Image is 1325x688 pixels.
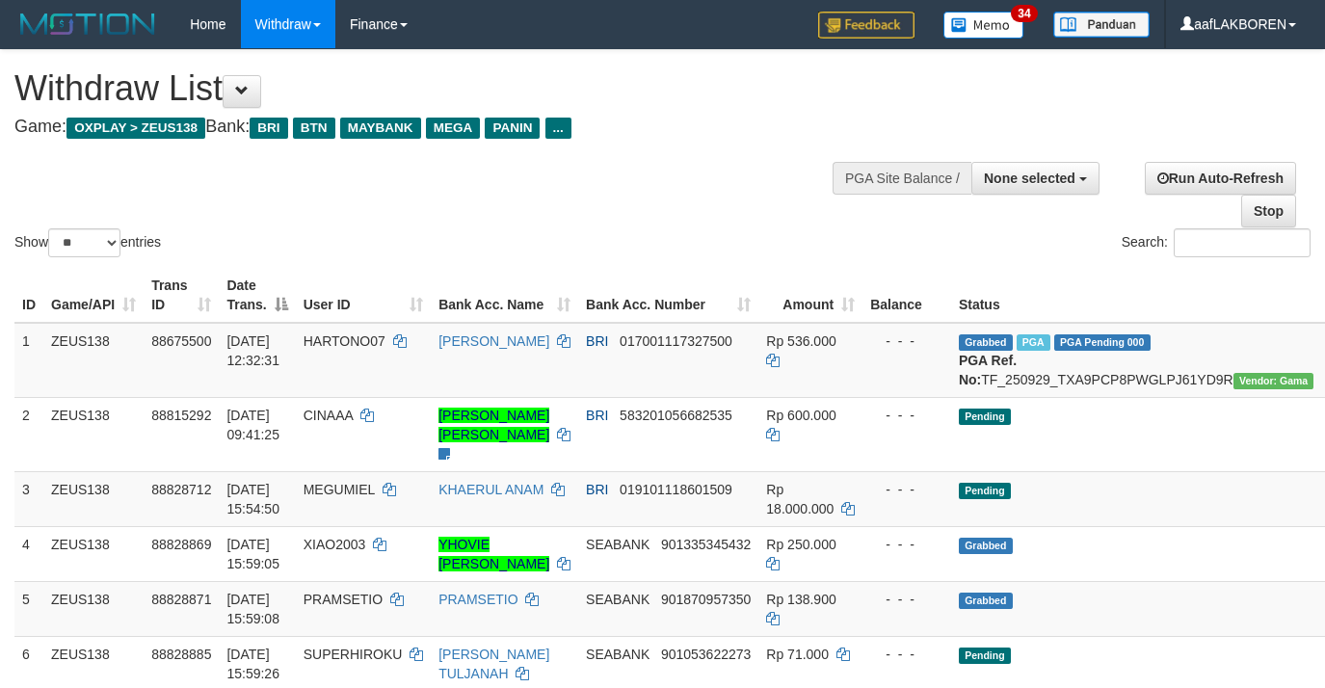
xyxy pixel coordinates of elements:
span: [DATE] 15:54:50 [226,482,279,516]
select: Showentries [48,228,120,257]
span: Copy 019101118601509 to clipboard [620,482,732,497]
th: Balance [862,268,951,323]
span: PRAMSETIO [304,592,383,607]
img: Feedback.jpg [818,12,914,39]
img: panduan.png [1053,12,1150,38]
span: Copy 901053622273 to clipboard [661,647,751,662]
th: Game/API: activate to sort column ascending [43,268,144,323]
span: MEGA [426,118,481,139]
span: [DATE] 15:59:05 [226,537,279,571]
span: 34 [1011,5,1037,22]
span: Rp 536.000 [766,333,835,349]
h1: Withdraw List [14,69,864,108]
span: BTN [293,118,335,139]
span: [DATE] 09:41:25 [226,408,279,442]
td: 2 [14,397,43,471]
span: Rp 71.000 [766,647,829,662]
td: TF_250929_TXA9PCP8PWGLPJ61YD9R [951,323,1322,398]
span: SEABANK [586,592,649,607]
div: - - - [870,535,943,554]
span: BRI [586,333,608,349]
span: Vendor URL: https://trx31.1velocity.biz [1233,373,1314,389]
span: BRI [250,118,287,139]
span: BRI [586,482,608,497]
input: Search: [1174,228,1311,257]
div: - - - [870,480,943,499]
span: SUPERHIROKU [304,647,403,662]
a: PRAMSETIO [438,592,517,607]
button: None selected [971,162,1100,195]
span: OXPLAY > ZEUS138 [66,118,205,139]
a: KHAERUL ANAM [438,482,543,497]
span: Rp 138.900 [766,592,835,607]
img: MOTION_logo.png [14,10,161,39]
span: Rp 18.000.000 [766,482,834,516]
span: Copy 901870957350 to clipboard [661,592,751,607]
td: 4 [14,526,43,581]
span: BRI [586,408,608,423]
td: ZEUS138 [43,581,144,636]
span: MEGUMIEL [304,482,375,497]
th: User ID: activate to sort column ascending [296,268,431,323]
span: 88815292 [151,408,211,423]
span: XIAO2003 [304,537,366,552]
span: 88828871 [151,592,211,607]
span: None selected [984,171,1075,186]
span: Copy 901335345432 to clipboard [661,537,751,552]
th: Bank Acc. Name: activate to sort column ascending [431,268,578,323]
span: Rp 600.000 [766,408,835,423]
span: 88828712 [151,482,211,497]
b: PGA Ref. No: [959,353,1017,387]
td: ZEUS138 [43,526,144,581]
span: Copy 583201056682535 to clipboard [620,408,732,423]
td: ZEUS138 [43,323,144,398]
span: Copy 017001117327500 to clipboard [620,333,732,349]
span: 88675500 [151,333,211,349]
span: Pending [959,648,1011,664]
a: Run Auto-Refresh [1145,162,1296,195]
td: ZEUS138 [43,471,144,526]
th: Trans ID: activate to sort column ascending [144,268,219,323]
span: 88828885 [151,647,211,662]
a: [PERSON_NAME] [PERSON_NAME] [438,408,549,442]
span: [DATE] 15:59:08 [226,592,279,626]
th: Date Trans.: activate to sort column descending [219,268,295,323]
span: Pending [959,483,1011,499]
label: Show entries [14,228,161,257]
th: Amount: activate to sort column ascending [758,268,862,323]
a: Stop [1241,195,1296,227]
span: Grabbed [959,593,1013,609]
th: Bank Acc. Number: activate to sort column ascending [578,268,758,323]
span: SEABANK [586,537,649,552]
td: ZEUS138 [43,397,144,471]
div: - - - [870,406,943,425]
h4: Game: Bank: [14,118,864,137]
td: 5 [14,581,43,636]
img: Button%20Memo.svg [943,12,1024,39]
span: ... [545,118,571,139]
div: - - - [870,590,943,609]
div: - - - [870,331,943,351]
a: [PERSON_NAME] [438,333,549,349]
span: PANIN [485,118,540,139]
span: Grabbed [959,538,1013,554]
span: Rp 250.000 [766,537,835,552]
span: Pending [959,409,1011,425]
td: 1 [14,323,43,398]
th: ID [14,268,43,323]
a: [PERSON_NAME] TULJANAH [438,647,549,681]
span: [DATE] 15:59:26 [226,647,279,681]
label: Search: [1122,228,1311,257]
span: SEABANK [586,647,649,662]
span: CINAAA [304,408,353,423]
span: HARTONO07 [304,333,385,349]
div: PGA Site Balance / [833,162,971,195]
span: Grabbed [959,334,1013,351]
span: MAYBANK [340,118,421,139]
span: [DATE] 12:32:31 [226,333,279,368]
span: 88828869 [151,537,211,552]
span: Marked by aaftrukkakada [1017,334,1050,351]
th: Status [951,268,1322,323]
span: PGA Pending [1054,334,1151,351]
a: YHOVIE [PERSON_NAME] [438,537,549,571]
